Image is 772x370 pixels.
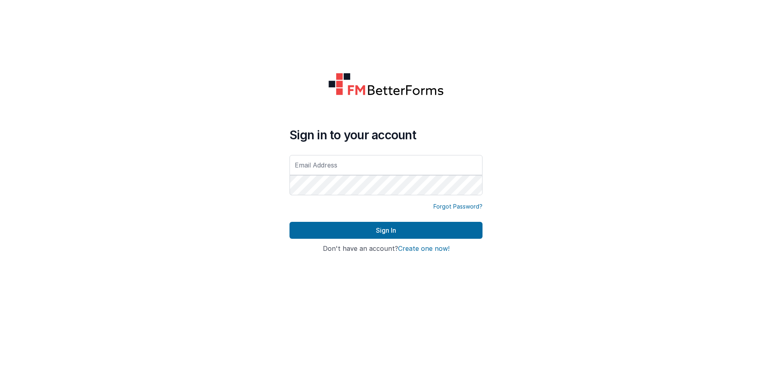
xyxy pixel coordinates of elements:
a: Forgot Password? [433,203,482,211]
h4: Sign in to your account [289,128,482,142]
button: Create one now! [398,245,450,252]
h4: Don't have an account? [289,245,482,252]
button: Sign In [289,222,482,239]
input: Email Address [289,155,482,175]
